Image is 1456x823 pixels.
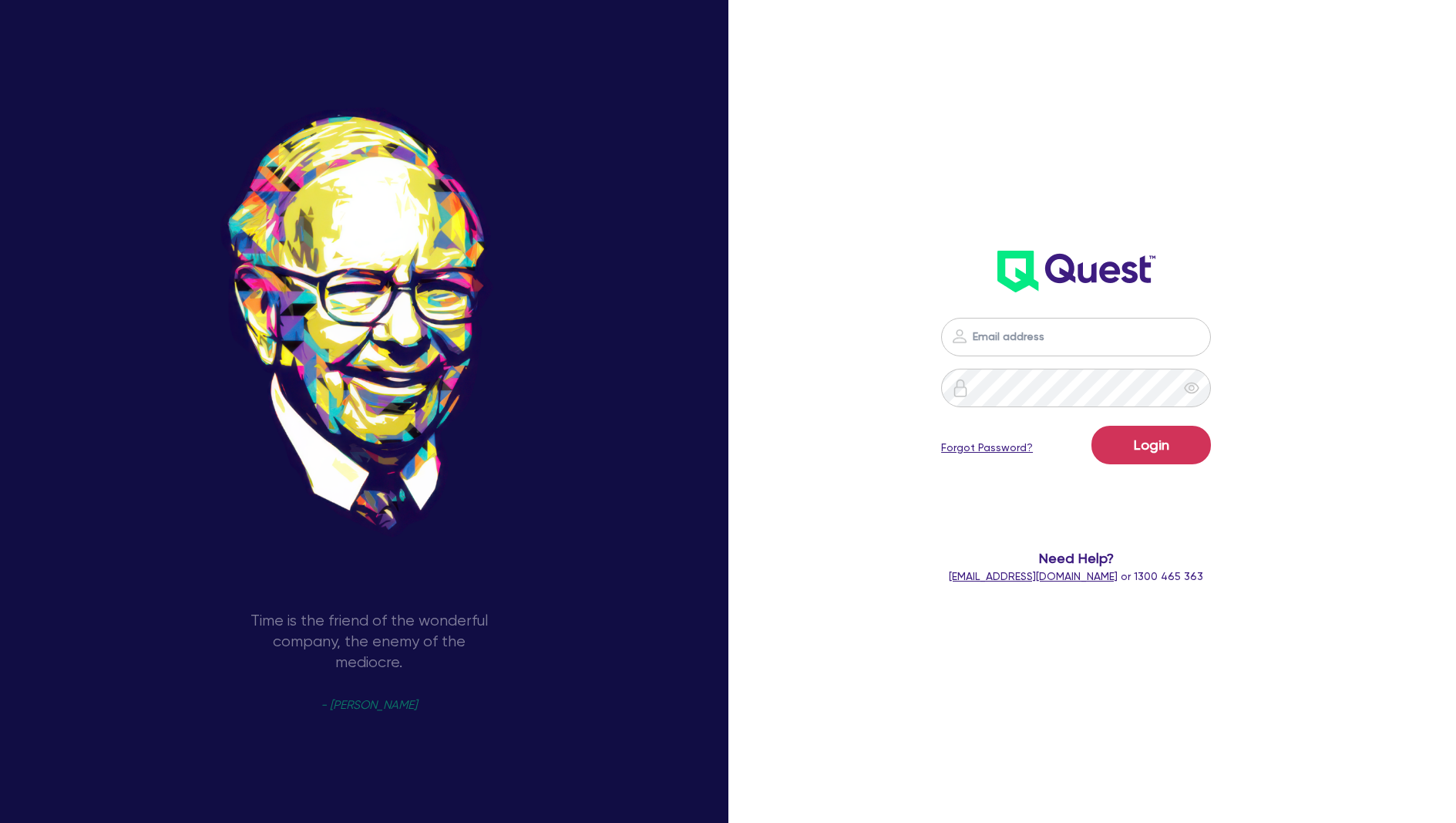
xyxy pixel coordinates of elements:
a: Forgot Password? [941,440,1033,456]
span: - [PERSON_NAME] [321,700,417,711]
span: Need Help? [881,548,1271,568]
button: Login [1091,426,1211,464]
input: Email address [941,318,1211,356]
img: icon-password [950,327,969,346]
a: [EMAIL_ADDRESS][DOMAIN_NAME] [949,570,1118,582]
span: eye [1184,380,1199,396]
span: or 1300 465 363 [949,570,1203,582]
img: icon-password [951,379,970,397]
img: wH2k97JdezQIQAAAABJRU5ErkJggg== [997,251,1155,292]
